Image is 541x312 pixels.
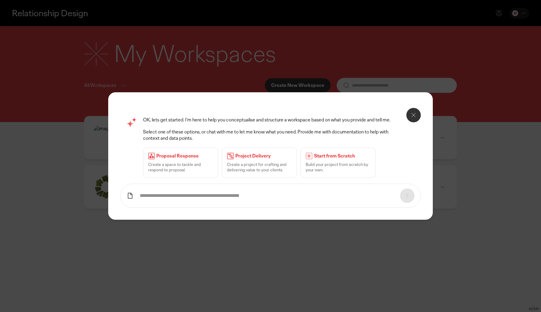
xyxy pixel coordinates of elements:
p: Start from Scratch [314,153,371,159]
p: Create a space to tackle and respond to proposal. [148,162,213,173]
p: Proposal Response [156,153,213,159]
p: OK, lets get started. I’m here to help you conceptualise and structure a workspace based on what ... [143,117,415,123]
p: Build your project from scratch by your own. [306,162,371,173]
p: Project Delivery [235,153,292,159]
p: Select one of these options, or chat with me to let me know what you need. Provide me with docume... [143,129,415,142]
p: Create a project for crafting and delivering value to your clients. [227,162,292,173]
